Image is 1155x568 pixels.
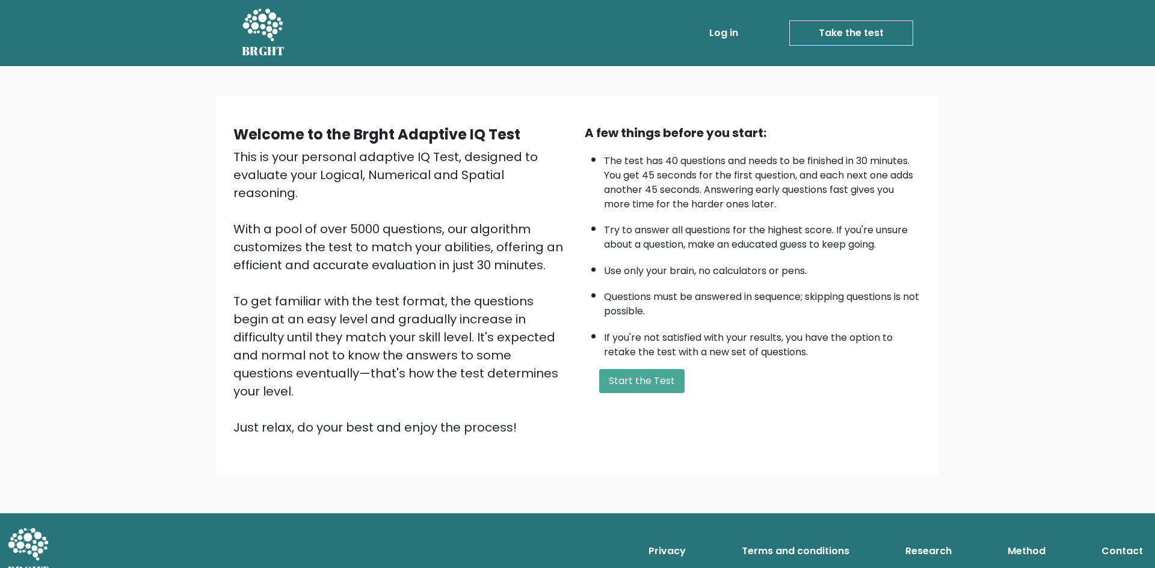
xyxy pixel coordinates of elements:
[604,258,922,278] li: Use only your brain, no calculators or pens.
[604,217,922,252] li: Try to answer all questions for the highest score. If you're unsure about a question, make an edu...
[737,539,854,563] a: Terms and conditions
[604,325,922,359] li: If you're not satisfied with your results, you have the option to retake the test with a new set ...
[901,539,956,563] a: Research
[789,20,913,46] a: Take the test
[604,148,922,212] li: The test has 40 questions and needs to be finished in 30 minutes. You get 45 seconds for the firs...
[644,539,691,563] a: Privacy
[604,284,922,319] li: Questions must be answered in sequence; skipping questions is not possible.
[704,21,743,45] a: Log in
[233,148,570,436] div: This is your personal adaptive IQ Test, designed to evaluate your Logical, Numerical and Spatial ...
[1003,539,1050,563] a: Method
[242,5,285,61] a: BRGHT
[599,369,685,393] button: Start the Test
[233,124,520,144] b: Welcome to the Brght Adaptive IQ Test
[242,44,285,58] h5: BRGHT
[1097,539,1148,563] a: Contact
[585,124,922,142] div: A few things before you start:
